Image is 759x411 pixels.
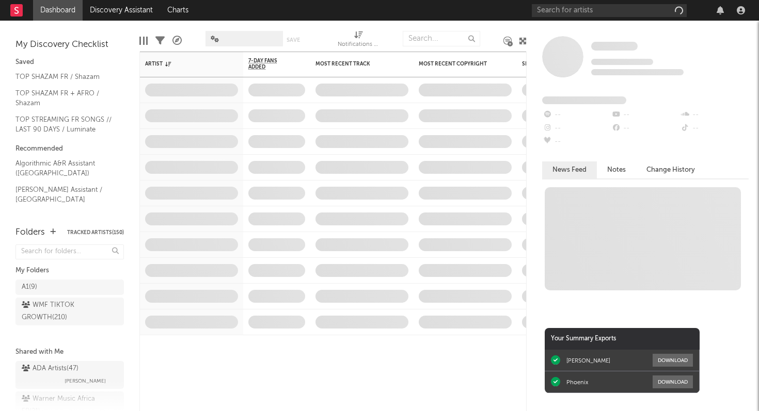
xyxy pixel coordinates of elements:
[15,56,124,69] div: Saved
[15,71,114,83] a: TOP SHAZAM FR / Shazam
[566,357,610,364] div: [PERSON_NAME]
[65,375,106,387] span: [PERSON_NAME]
[22,299,94,324] div: WMF TIKTOK GROWTH ( 210 )
[22,363,78,375] div: ADA Artists ( 47 )
[611,122,679,135] div: --
[403,31,480,46] input: Search...
[15,114,114,135] a: TOP STREAMING FR SONGS // LAST 90 DAYS / Luminate
[545,328,700,350] div: Your Summary Exports
[680,122,749,135] div: --
[248,58,290,70] span: 7-Day Fans Added
[15,265,124,277] div: My Folders
[542,122,611,135] div: --
[15,280,124,295] a: A1(9)
[636,161,705,178] button: Change History
[591,42,638,51] span: Some Artist
[315,61,393,67] div: Most Recent Track
[15,184,114,205] a: [PERSON_NAME] Assistant / [GEOGRAPHIC_DATA]
[139,26,148,56] div: Edit Columns
[287,37,300,43] button: Save
[542,96,626,104] span: Fans Added by Platform
[15,244,124,259] input: Search for folders...
[653,375,693,388] button: Download
[653,354,693,367] button: Download
[15,361,124,389] a: ADA Artists(47)[PERSON_NAME]
[67,230,124,235] button: Tracked Artists(150)
[597,161,636,178] button: Notes
[155,26,165,56] div: Filters
[522,61,599,67] div: Spotify Monthly Listeners
[419,61,496,67] div: Most Recent Copyright
[566,379,588,386] div: Phoenix
[15,298,124,325] a: WMF TIKTOK GROWTH(210)
[172,26,182,56] div: A&R Pipeline
[22,281,37,293] div: A1 ( 9 )
[542,135,611,149] div: --
[15,158,114,179] a: Algorithmic A&R Assistant ([GEOGRAPHIC_DATA])
[591,69,684,75] span: 0 fans last week
[611,108,679,122] div: --
[15,39,124,51] div: My Discovery Checklist
[338,26,379,56] div: Notifications (Artist)
[542,108,611,122] div: --
[542,161,597,178] button: News Feed
[680,108,749,122] div: --
[591,41,638,52] a: Some Artist
[145,61,223,67] div: Artist
[591,59,653,65] span: Tracking Since: [DATE]
[15,143,124,155] div: Recommended
[338,39,379,51] div: Notifications (Artist)
[532,4,687,17] input: Search for artists
[15,88,114,109] a: TOP SHAZAM FR + AFRO / Shazam
[15,226,45,239] div: Folders
[15,346,124,358] div: Shared with Me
